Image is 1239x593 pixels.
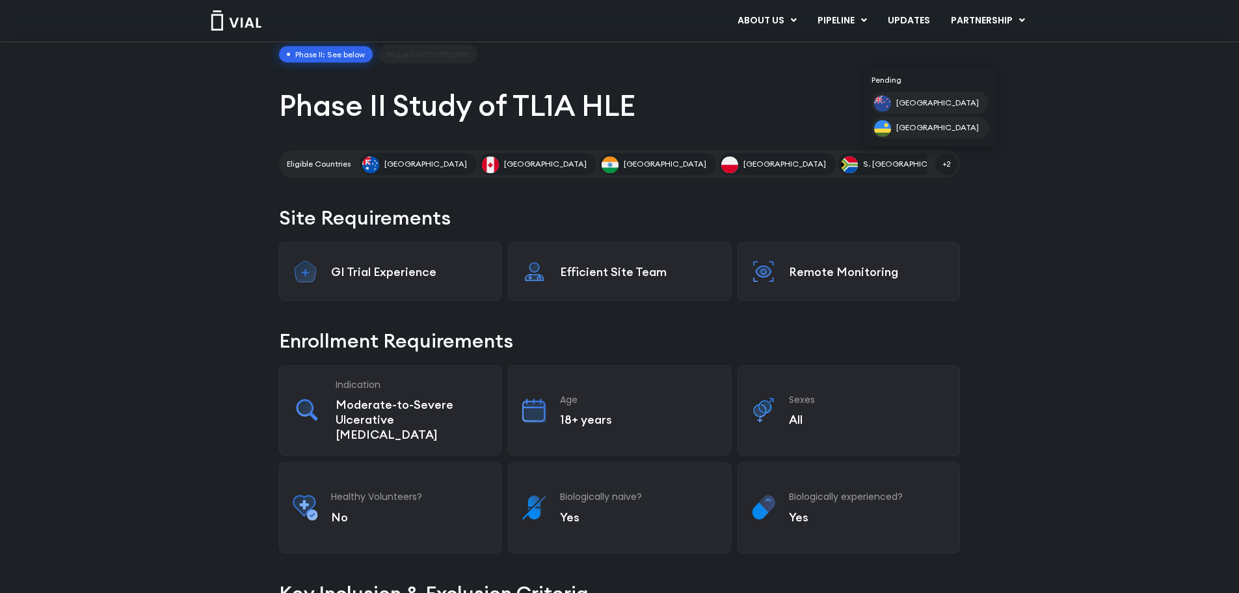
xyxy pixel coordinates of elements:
[874,95,891,112] img: New Zealand
[279,87,960,124] h1: Phase II Study of TL1A HLE
[331,491,488,503] h3: Healthy Volunteers?
[504,158,587,170] span: [GEOGRAPHIC_DATA]
[727,10,806,32] a: ABOUT USMenu Toggle
[841,156,858,173] img: S. Africa
[279,204,960,232] h2: Site Requirements
[877,10,940,32] a: UPDATES
[560,394,717,406] h3: Age
[935,153,957,175] span: +2
[896,97,979,109] span: [GEOGRAPHIC_DATA]
[743,158,826,170] span: [GEOGRAPHIC_DATA]
[624,158,706,170] span: [GEOGRAPHIC_DATA]
[210,10,262,31] img: Vial Logo
[336,379,488,391] h3: Indication
[807,10,877,32] a: PIPELINEMenu Toggle
[336,397,488,442] p: Moderate-to-Severe Ulcerative [MEDICAL_DATA]
[896,122,979,133] span: [GEOGRAPHIC_DATA]
[279,46,373,63] span: Phase II: See below
[789,412,946,427] p: All
[287,158,351,170] h2: Eligible Countries
[560,491,717,503] h3: Biologically naive?
[789,394,946,406] h3: Sexes
[560,510,717,525] p: Yes
[482,156,499,173] img: Canada
[384,158,467,170] span: [GEOGRAPHIC_DATA]
[940,10,1035,32] a: PARTNERSHIPMenu Toggle
[863,158,955,170] span: S. [GEOGRAPHIC_DATA]
[362,156,379,173] img: Australia
[279,327,960,355] h2: Enrollment Requirements
[874,120,891,137] img: Rwanda
[602,156,619,173] img: India
[560,264,717,279] p: Efficient Site Team
[789,264,946,279] p: Remote Monitoring
[721,156,738,173] img: Poland
[789,491,946,503] h3: Biologically experienced?
[331,510,488,525] p: No
[560,412,717,427] p: 18+ years
[379,46,477,63] a: Phase I: NCT07029971
[872,74,989,86] h2: Pending
[789,510,946,525] p: Yes
[331,264,488,279] p: GI Trial Experience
